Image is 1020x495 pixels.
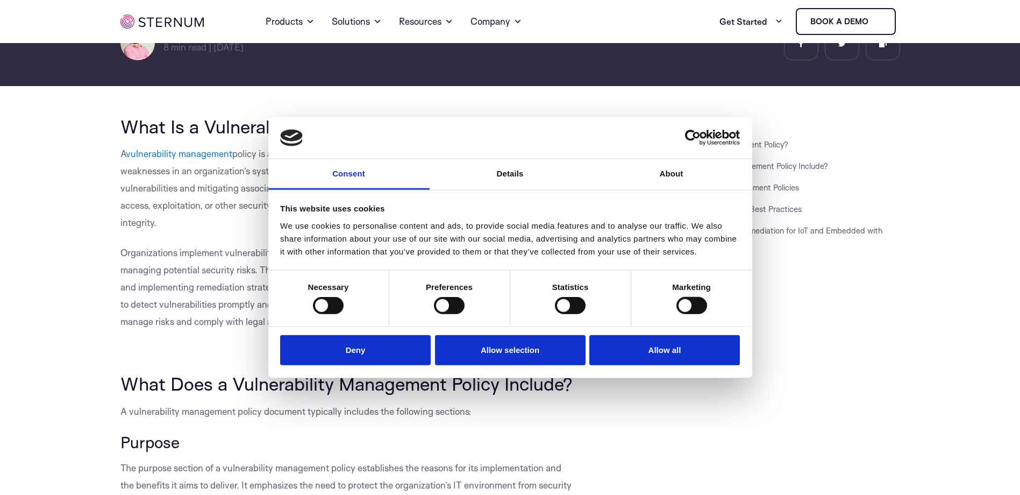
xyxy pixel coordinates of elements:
button: Deny [280,335,431,365]
span: min read | [163,41,211,53]
a: vulnerability management [126,148,232,159]
span: Purpose [120,432,180,452]
strong: Marketing [672,282,711,292]
a: Book a demo [796,8,896,35]
span: A vulnerability management policy document typically includes the following sections: [120,406,472,417]
strong: Necessary [308,282,349,292]
h3: JUMP TO SECTION [624,116,900,125]
div: This website uses cookies [280,202,740,215]
a: Vulnerability Assessment and Remediation for IoT and Embedded with Sternum [632,225,882,249]
span: What Is a Vulnerability Management Policy? [120,115,480,138]
a: Consent [268,159,430,190]
span: Organizations implement vulnerability management policies to establish a disciplined approach tow... [120,247,573,327]
a: Company [470,2,522,41]
img: sternum iot [873,17,881,26]
div: We use cookies to personalise content and ads, to provide social media features and to analyse ou... [280,220,740,258]
img: logo [280,129,303,146]
a: Resources [399,2,453,41]
span: policy is a structured approach to identifying, evaluating, and addressing security weaknesses in... [120,148,573,228]
strong: Statistics [552,282,589,292]
button: Allow selection [435,335,586,365]
span: 8 [163,41,169,53]
a: Details [430,159,591,190]
a: Solutions [332,2,382,41]
img: Lian Granot [120,26,155,60]
span: [DATE] [213,41,244,53]
a: Get Started [719,11,783,32]
button: Allow all [589,335,740,365]
a: Products [266,2,315,41]
span: What Does a Vulnerability Management Policy Include? [120,372,573,395]
span: A [120,148,126,159]
strong: Preferences [426,282,473,292]
img: sternum iot [120,15,204,29]
a: Usercentrics Cookiebot - opens in a new window [646,130,740,146]
a: About [591,159,752,190]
